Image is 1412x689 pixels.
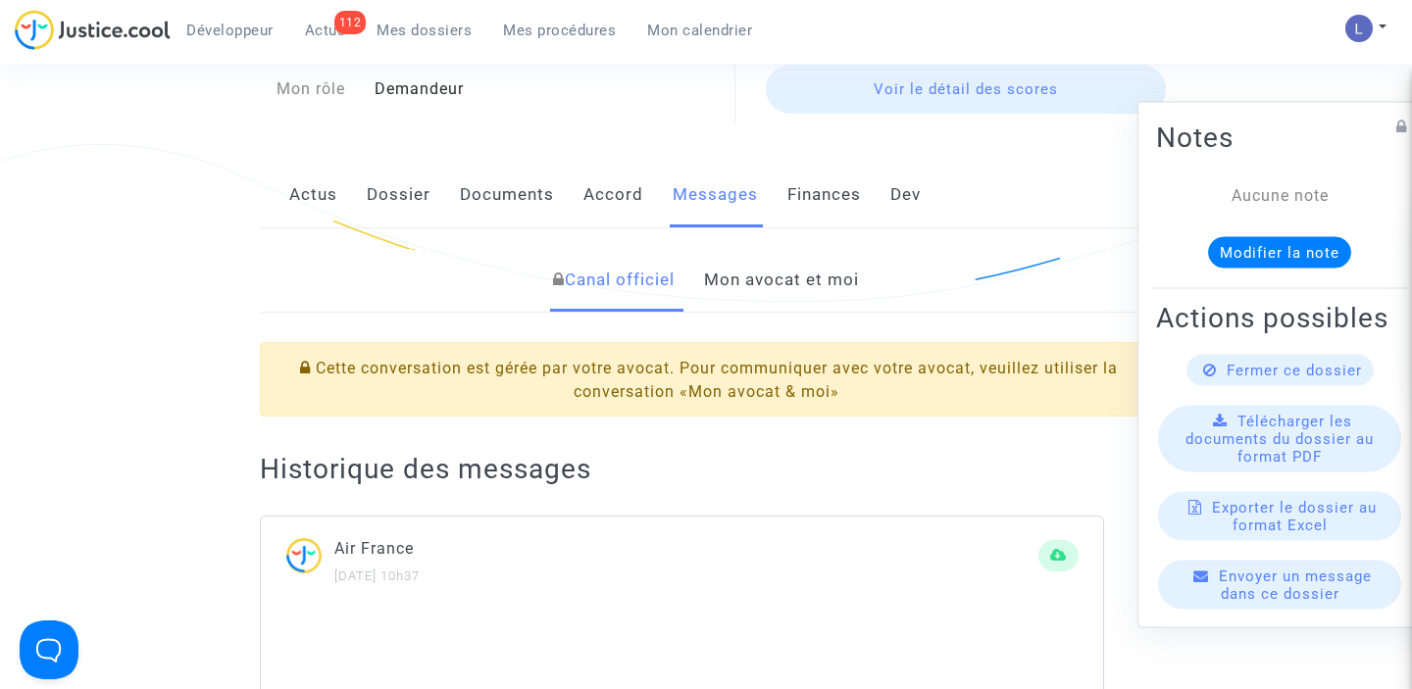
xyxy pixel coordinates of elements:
span: Télécharger les documents du dossier au format PDF [1185,412,1374,465]
span: Actus [305,22,346,39]
a: Dossier [367,163,430,227]
a: Voir le détail des scores [766,65,1166,114]
span: Mes procédures [503,22,616,39]
span: Envoyer un message dans ce dossier [1219,566,1372,602]
a: Dev [890,163,921,227]
a: Accord [583,163,643,227]
span: Mon calendrier [647,22,752,39]
img: ... [285,536,334,586]
div: Cette conversation est gérée par votre avocat. Pour communiquer avec votre avocat, veuillez utili... [260,342,1153,417]
span: Mes dossiers [377,22,472,39]
span: Fermer ce dossier [1227,361,1362,378]
a: Développeur [171,16,289,45]
a: Mon avocat et moi [704,248,859,313]
a: Messages [673,163,758,227]
img: AATXAJzI13CaqkJmx-MOQUbNyDE09GJ9dorwRvFSQZdH=s96-c [1345,15,1373,42]
h2: Notes [1156,120,1403,154]
span: Exporter le dossier au format Excel [1212,498,1377,533]
span: Développeur [186,22,274,39]
a: Mes procédures [487,16,631,45]
a: Actus [289,163,337,227]
h2: Historique des messages [260,452,1153,486]
div: Mon rôle [245,77,361,101]
iframe: Help Scout Beacon - Open [20,620,78,679]
a: Documents [460,163,554,227]
a: Mon calendrier [631,16,768,45]
a: Mes dossiers [361,16,487,45]
div: 112 [334,11,367,34]
a: Finances [787,163,861,227]
img: jc-logo.svg [15,10,171,50]
a: Canal officiel [553,248,675,313]
button: Modifier la note [1208,236,1351,268]
div: Demandeur [360,77,706,101]
h2: Actions possibles [1156,300,1403,334]
p: Air France [334,536,1038,561]
a: 112Actus [289,16,362,45]
div: Aucune note [1185,183,1374,207]
small: [DATE] 10h37 [334,568,420,583]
